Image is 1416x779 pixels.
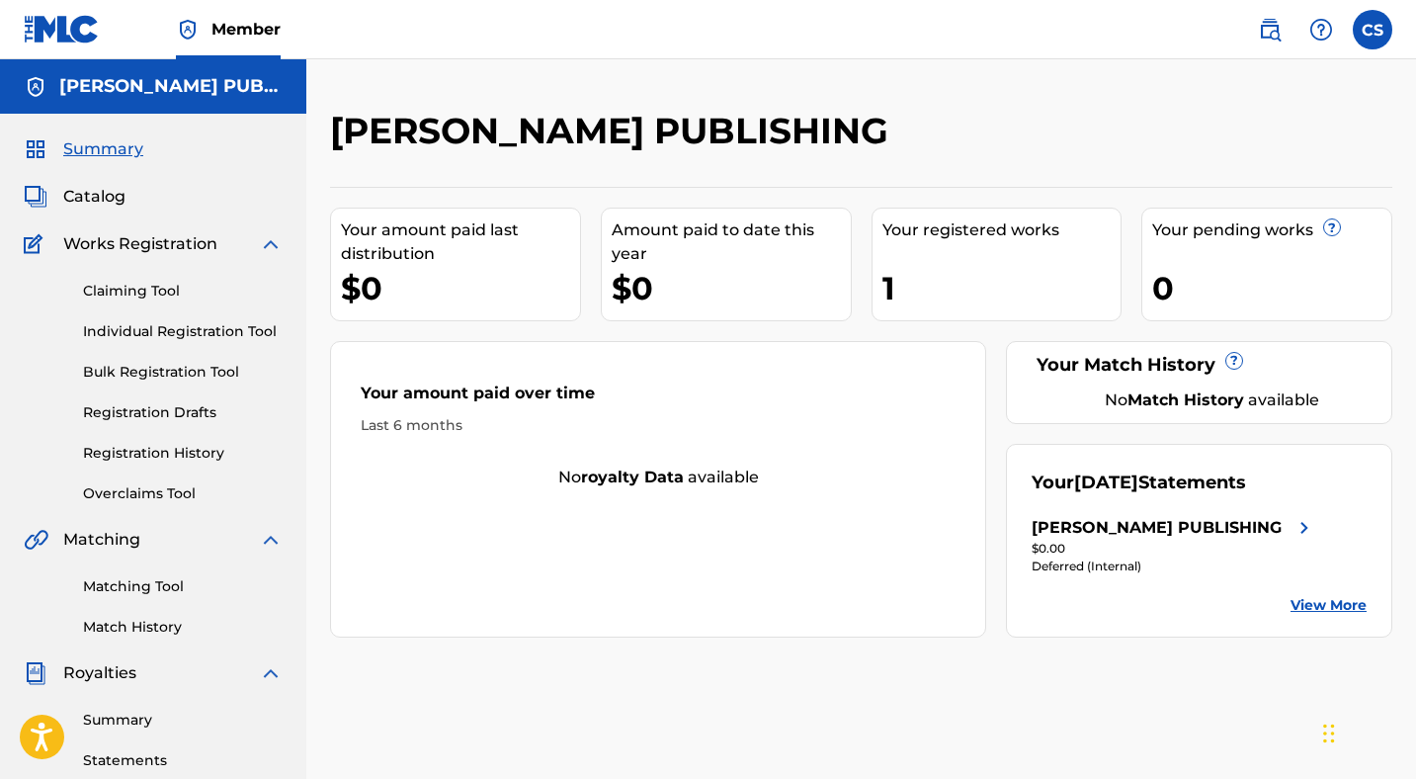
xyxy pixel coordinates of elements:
[1323,704,1335,763] div: Drag
[581,468,684,486] strong: royalty data
[24,15,100,43] img: MLC Logo
[882,218,1122,242] div: Your registered works
[1152,218,1391,242] div: Your pending works
[1353,10,1392,49] div: User Menu
[1317,684,1416,779] iframe: Chat Widget
[63,137,143,161] span: Summary
[83,362,283,383] a: Bulk Registration Tool
[83,443,283,464] a: Registration History
[1226,353,1242,369] span: ?
[882,266,1122,310] div: 1
[341,218,580,266] div: Your amount paid last distribution
[83,321,283,342] a: Individual Registration Tool
[24,137,143,161] a: SummarySummary
[24,661,47,685] img: Royalties
[361,415,956,436] div: Last 6 months
[63,232,217,256] span: Works Registration
[24,137,47,161] img: Summary
[24,75,47,99] img: Accounts
[1127,390,1244,409] strong: Match History
[1250,10,1290,49] a: Public Search
[1324,219,1340,235] span: ?
[341,266,580,310] div: $0
[83,483,283,504] a: Overclaims Tool
[1152,266,1391,310] div: 0
[83,576,283,597] a: Matching Tool
[1032,470,1246,496] div: Your Statements
[1309,18,1333,42] img: help
[1301,10,1341,49] div: Help
[1074,472,1138,493] span: [DATE]
[259,661,283,685] img: expand
[1032,516,1316,575] a: [PERSON_NAME] PUBLISHINGright chevron icon$0.00Deferred (Internal)
[1258,18,1282,42] img: search
[176,18,200,42] img: Top Rightsholder
[24,528,48,552] img: Matching
[63,661,136,685] span: Royalties
[1032,352,1367,379] div: Your Match History
[63,528,140,552] span: Matching
[1292,516,1316,540] img: right chevron icon
[83,710,283,731] a: Summary
[59,75,283,98] h5: CORAZON SZELL PUBLISHING
[24,185,47,209] img: Catalog
[1032,558,1316,575] div: Deferred (Internal)
[83,402,283,423] a: Registration Drafts
[211,18,281,41] span: Member
[361,382,956,415] div: Your amount paid over time
[63,185,125,209] span: Catalog
[331,466,985,489] div: No available
[1032,540,1316,558] div: $0.00
[1056,389,1367,412] div: No available
[330,109,898,153] h2: [PERSON_NAME] PUBLISHING
[259,232,283,256] img: expand
[1291,595,1367,616] a: View More
[83,750,283,771] a: Statements
[24,185,125,209] a: CatalogCatalog
[83,281,283,302] a: Claiming Tool
[24,232,49,256] img: Works Registration
[259,528,283,552] img: expand
[612,218,851,266] div: Amount paid to date this year
[1032,516,1282,540] div: [PERSON_NAME] PUBLISHING
[83,617,283,638] a: Match History
[612,266,851,310] div: $0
